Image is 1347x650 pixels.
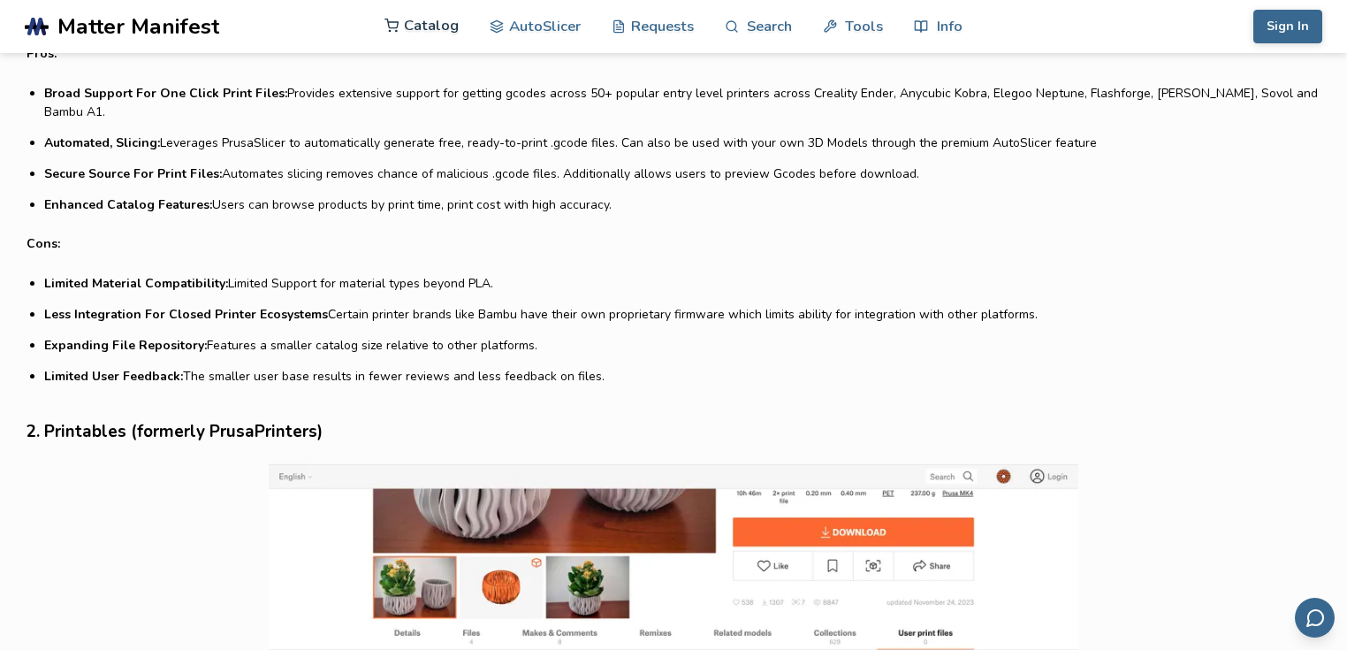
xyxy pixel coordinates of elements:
li: Limited Support for material types beyond PLA. [44,274,1320,293]
h3: 2. Printables (formerly PrusaPrinters) [27,418,1320,446]
span: Matter Manifest [57,14,219,39]
strong: Expanding File Repository: [44,337,207,354]
li: Features a smaller catalog size relative to other platforms. [44,336,1320,355]
li: Users can browse products by print time, print cost with high accuracy. [44,195,1320,214]
strong: Secure Source For Print Files: [44,165,222,182]
li: Provides extensive support for getting gcodes across 50+ popular entry level printers across Crea... [44,84,1320,121]
strong: Enhanced Catalog Features: [44,196,212,213]
strong: Less Integration For Closed Printer Ecosystems [44,306,328,323]
button: Sign In [1253,10,1322,43]
strong: Broad Support For One Click Print Files: [44,85,287,102]
li: The smaller user base results in fewer reviews and less feedback on files. [44,367,1320,386]
strong: Pros: [27,45,57,62]
strong: Automated, Slicing: [44,134,160,151]
li: Certain printer brands like Bambu have their own proprietary firmware which limits ability for in... [44,305,1320,324]
li: Leverages PrusaSlicer to automatically generate free, ready-to-print .gcode files. Can also be us... [44,134,1320,152]
strong: Cons: [27,235,60,252]
button: Send feedback via email [1295,598,1335,638]
li: Automates slicing removes chance of malicious .gcode files. Additionally allows users to preview ... [44,164,1320,183]
strong: Limited Material Compatibility: [44,275,228,292]
strong: Limited User Feedback: [44,368,183,385]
